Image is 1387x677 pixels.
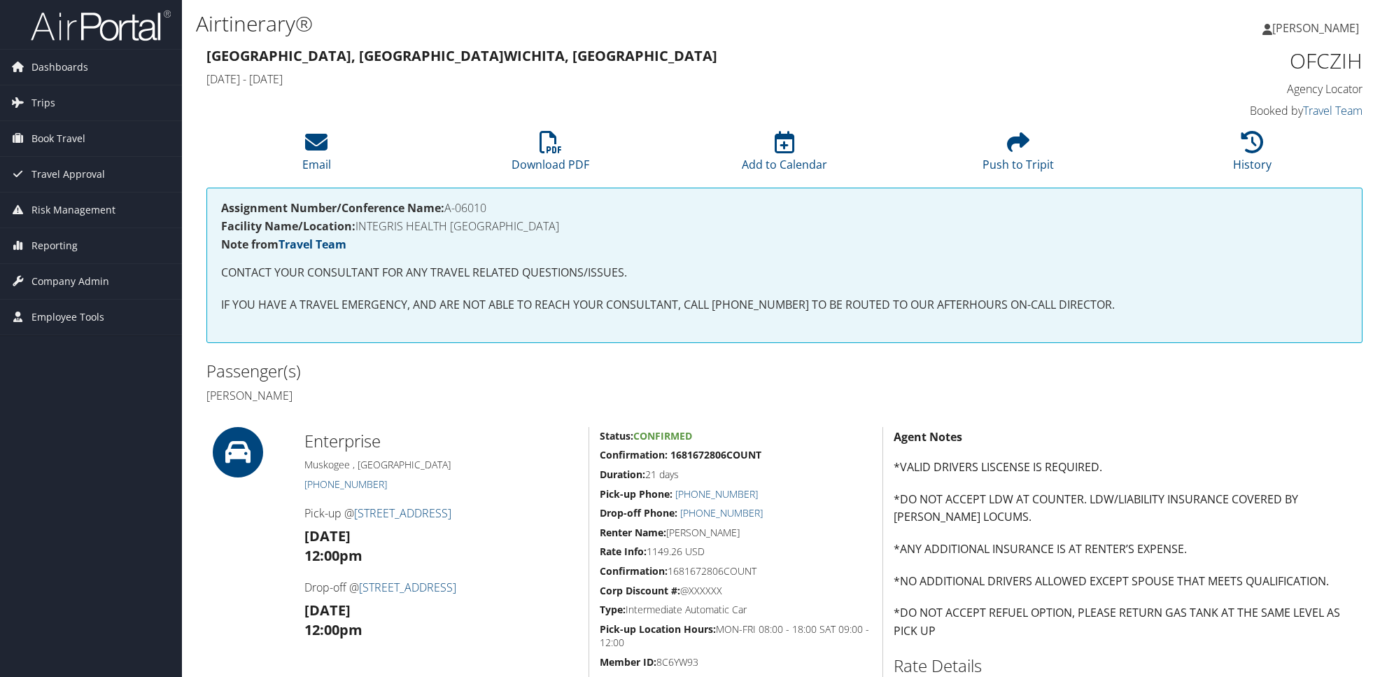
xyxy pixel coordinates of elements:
[600,584,873,598] h5: @XXXXXX
[359,580,456,595] a: [STREET_ADDRESS]
[206,388,774,403] h4: [PERSON_NAME]
[304,458,578,472] h5: Muskogee , [GEOGRAPHIC_DATA]
[221,296,1348,314] p: IF YOU HAVE A TRAVEL EMERGENCY, AND ARE NOT ABLE TO REACH YOUR CONSULTANT, CALL [PHONE_NUMBER] TO...
[31,300,104,335] span: Employee Tools
[894,491,1363,526] p: *DO NOT ACCEPT LDW AT COUNTER. LDW/LIABILITY INSURANCE COVERED BY [PERSON_NAME] LOCUMS.
[31,228,78,263] span: Reporting
[600,564,873,578] h5: 1681672806COUNT
[279,237,346,252] a: Travel Team
[221,202,1348,214] h4: A-06010
[600,487,673,501] strong: Pick-up Phone:
[1303,103,1363,118] a: Travel Team
[600,603,873,617] h5: Intermediate Automatic Car
[31,9,171,42] img: airportal-logo.png
[600,526,666,539] strong: Renter Name:
[304,580,578,595] h4: Drop-off @
[304,477,387,491] a: [PHONE_NUMBER]
[1262,7,1373,49] a: [PERSON_NAME]
[742,139,827,172] a: Add to Calendar
[304,620,362,639] strong: 12:00pm
[304,429,578,453] h2: Enterprise
[206,46,717,65] strong: [GEOGRAPHIC_DATA], [GEOGRAPHIC_DATA] Wichita, [GEOGRAPHIC_DATA]
[354,505,451,521] a: [STREET_ADDRESS]
[600,564,668,578] strong: Confirmation:
[206,71,1069,87] h4: [DATE] - [DATE]
[600,506,677,519] strong: Drop-off Phone:
[304,505,578,521] h4: Pick-up @
[600,655,873,669] h5: 8C6YW93
[983,139,1054,172] a: Push to Tripit
[600,468,873,482] h5: 21 days
[31,264,109,299] span: Company Admin
[894,573,1363,591] p: *NO ADDITIONAL DRIVERS ALLOWED EXCEPT SPOUSE THAT MEETS QUALIFICATION.
[680,506,763,519] a: [PHONE_NUMBER]
[221,221,1348,232] h4: INTEGRIS HEALTH [GEOGRAPHIC_DATA]
[600,448,761,461] strong: Confirmation: 1681672806COUNT
[600,545,647,558] strong: Rate Info:
[304,546,362,565] strong: 12:00pm
[894,604,1363,640] p: *DO NOT ACCEPT REFUEL OPTION, PLEASE RETURN GAS TANK AT THE SAME LEVEL AS PICK UP
[196,9,980,39] h1: Airtinerary®
[31,157,105,192] span: Travel Approval
[600,622,716,636] strong: Pick-up Location Hours:
[31,193,115,228] span: Risk Management
[31,85,55,120] span: Trips
[675,487,758,501] a: [PHONE_NUMBER]
[1233,139,1272,172] a: History
[894,429,962,445] strong: Agent Notes
[221,200,444,216] strong: Assignment Number/Conference Name:
[221,218,355,234] strong: Facility Name/Location:
[302,139,331,172] a: Email
[221,237,346,252] strong: Note from
[600,429,633,442] strong: Status:
[1090,81,1363,97] h4: Agency Locator
[600,468,645,481] strong: Duration:
[1090,103,1363,118] h4: Booked by
[633,429,692,442] span: Confirmed
[600,655,656,669] strong: Member ID:
[206,359,774,383] h2: Passenger(s)
[894,540,1363,559] p: *ANY ADDITIONAL INSURANCE IS AT RENTER’S EXPENSE.
[512,139,589,172] a: Download PDF
[1272,20,1359,36] span: [PERSON_NAME]
[1090,46,1363,76] h1: OFCZIH
[600,526,873,540] h5: [PERSON_NAME]
[304,526,351,545] strong: [DATE]
[31,50,88,85] span: Dashboards
[31,121,85,156] span: Book Travel
[304,601,351,620] strong: [DATE]
[600,603,626,616] strong: Type:
[894,459,1363,477] p: *VALID DRIVERS LISCENSE IS REQUIRED.
[600,545,873,559] h5: 1149.26 USD
[600,584,680,597] strong: Corp Discount #:
[221,264,1348,282] p: CONTACT YOUR CONSULTANT FOR ANY TRAVEL RELATED QUESTIONS/ISSUES.
[600,622,873,650] h5: MON-FRI 08:00 - 18:00 SAT 09:00 - 12:00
